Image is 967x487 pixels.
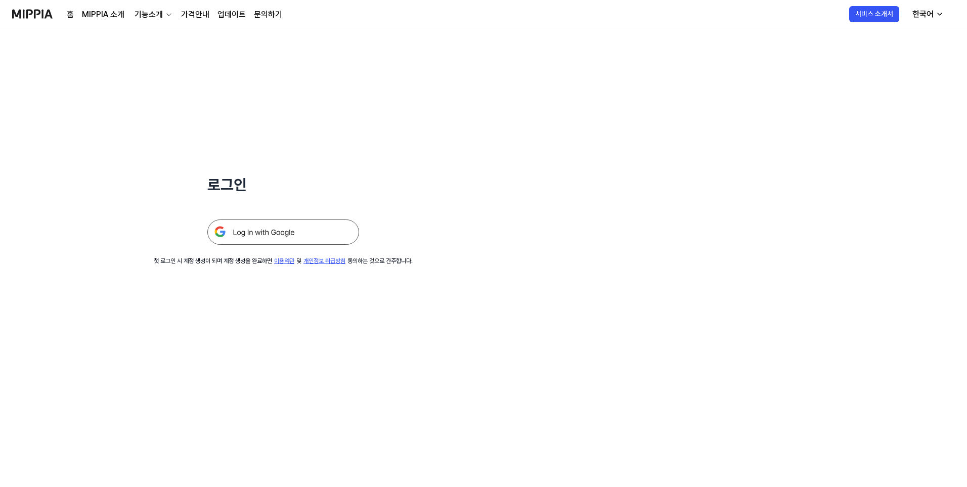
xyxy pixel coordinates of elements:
a: MIPPIA 소개 [82,9,124,21]
a: 이용약관 [274,257,294,264]
button: 서비스 소개서 [849,6,899,22]
a: 업데이트 [217,9,246,21]
div: 기능소개 [133,9,165,21]
a: 가격안내 [181,9,209,21]
a: 문의하기 [254,9,282,21]
button: 한국어 [904,4,950,24]
button: 기능소개 [133,9,173,21]
img: 구글 로그인 버튼 [207,219,359,245]
h1: 로그인 [207,174,359,195]
div: 첫 로그인 시 계정 생성이 되며 계정 생성을 완료하면 및 동의하는 것으로 간주합니다. [154,257,413,265]
a: 홈 [67,9,74,21]
a: 개인정보 취급방침 [303,257,345,264]
div: 한국어 [910,8,936,20]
